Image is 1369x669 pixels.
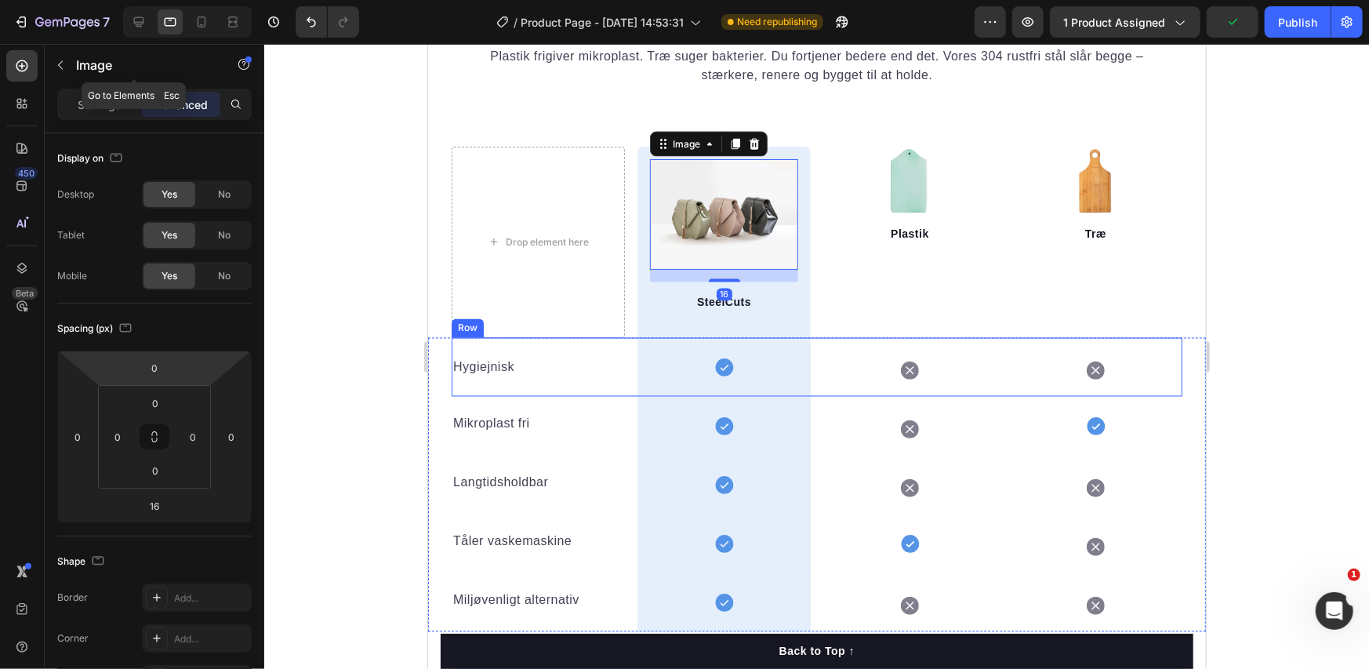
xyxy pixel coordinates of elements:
p: 7 [103,13,110,31]
input: 0 [139,356,170,380]
span: Need republishing [737,15,817,29]
input: 0 [220,425,243,449]
span: 1 [1348,569,1360,581]
div: Back to Top ↑ [351,599,427,616]
span: No [218,269,231,283]
div: Corner [57,631,89,645]
div: 450 [15,167,38,180]
p: Settings [78,96,122,113]
button: Publish [1265,6,1331,38]
p: Langtidsholdbar [25,430,195,449]
input: 0px [106,425,129,449]
span: No [218,187,231,202]
div: Spacing (px) [57,318,135,340]
div: Shape [57,551,107,573]
input: l [139,494,170,518]
input: 0 [66,425,89,449]
div: Desktop [57,187,94,202]
span: Yes [162,228,177,242]
button: 1 product assigned [1050,6,1200,38]
p: Hygiejnisk [25,315,195,333]
p: Advanced [154,96,208,113]
img: gempages_581492367509422600-a2f915f9-9e08-49f9-8330-c36b66a1754b.png [448,103,515,169]
span: / [514,14,517,31]
span: 1 product assigned [1063,14,1165,31]
span: Product Page - [DATE] 14:53:31 [521,14,684,31]
button: Back to Top ↑ [13,590,765,625]
div: Undo/Redo [296,6,359,38]
div: Display on [57,148,125,169]
div: Tablet [57,228,85,242]
p: Miljøvenligt alternativ [25,547,195,566]
span: Yes [162,187,177,202]
span: No [218,228,231,242]
button: 7 [6,6,117,38]
iframe: To enrich screen reader interactions, please activate Accessibility in Grammarly extension settings [428,44,1206,669]
p: Træ [583,182,753,198]
p: Plastik [397,182,567,198]
iframe: Intercom live chat [1316,592,1353,630]
p: Tåler vaskemaskine [25,489,195,507]
input: 0px [140,391,171,415]
p: Mikroplast fri [25,371,195,390]
input: 0px [140,459,171,482]
input: 0px [181,425,205,449]
div: Row [27,278,53,292]
div: Add... [174,591,248,605]
span: Yes [162,269,177,283]
div: Beta [12,287,38,300]
div: Publish [1278,14,1317,31]
p: Image [76,56,209,75]
div: Mobile [57,269,87,283]
div: Add... [174,632,248,646]
div: Border [57,591,88,605]
img: gempages_581492367509422600-b68dc0d3-7285-4d99-bf8e-72a7accd137d.png [634,103,701,169]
